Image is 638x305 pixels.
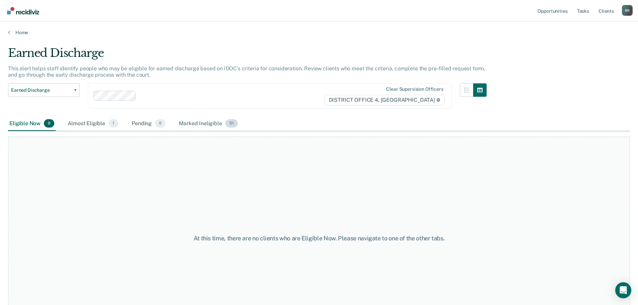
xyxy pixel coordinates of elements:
span: 0 [44,119,54,128]
span: DISTRICT OFFICE 4, [GEOGRAPHIC_DATA] [325,95,445,105]
div: Open Intercom Messenger [615,282,631,298]
div: Almost Eligible1 [66,117,120,131]
div: Marked Ineligible51 [178,117,239,131]
div: Earned Discharge [8,46,487,65]
p: This alert helps staff identify people who may be eligible for earned discharge based on IDOC’s c... [8,65,485,78]
span: 0 [155,119,165,128]
span: 1 [109,119,118,128]
button: Earned Discharge [8,83,80,97]
img: Recidiviz [7,7,39,14]
div: Eligible Now0 [8,117,56,131]
span: Earned Discharge [11,87,71,93]
div: Clear supervision officers [386,86,443,92]
div: R R [622,5,633,16]
button: Profile dropdown button [622,5,633,16]
span: 51 [225,119,238,128]
div: At this time, there are no clients who are Eligible Now. Please navigate to one of the other tabs. [164,235,475,242]
a: Home [8,29,630,35]
div: Pending0 [130,117,167,131]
